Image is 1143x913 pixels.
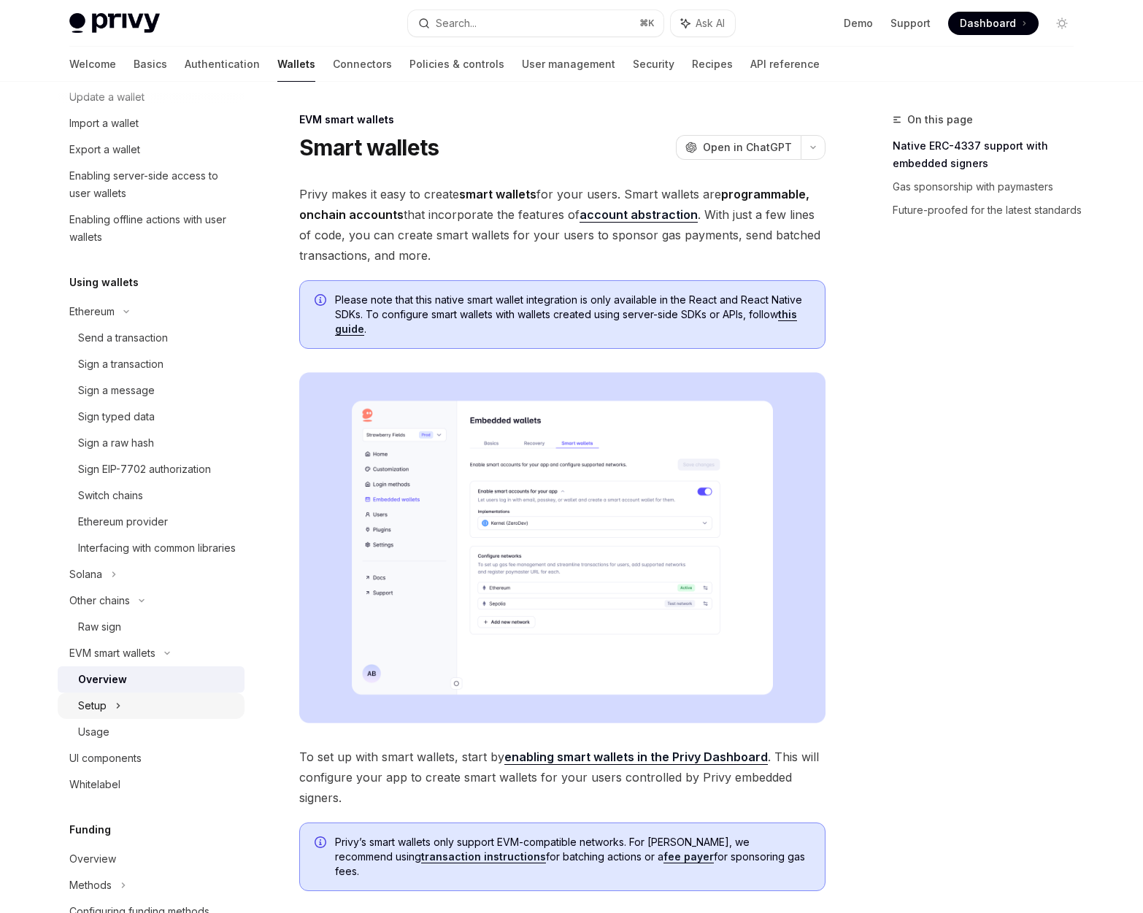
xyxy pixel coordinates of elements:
[299,372,826,723] img: Sample enable smart wallets
[69,167,236,202] div: Enabling server-side access to user wallets
[58,745,245,771] a: UI components
[58,351,245,377] a: Sign a transaction
[78,329,168,347] div: Send a transaction
[58,846,245,872] a: Overview
[504,750,768,765] a: enabling smart wallets in the Privy Dashboard
[58,719,245,745] a: Usage
[69,303,115,320] div: Ethereum
[299,184,826,266] span: Privy makes it easy to create for your users. Smart wallets are that incorporate the features of ...
[58,614,245,640] a: Raw sign
[69,750,142,767] div: UI components
[421,850,546,863] a: transaction instructions
[633,47,674,82] a: Security
[69,13,160,34] img: light logo
[299,747,826,808] span: To set up with smart wallets, start by . This will configure your app to create smart wallets for...
[78,618,121,636] div: Raw sign
[185,47,260,82] a: Authentication
[671,10,735,36] button: Ask AI
[663,850,714,863] a: fee payer
[78,461,211,478] div: Sign EIP-7702 authorization
[58,430,245,456] a: Sign a raw hash
[58,110,245,136] a: Import a wallet
[580,207,698,223] a: account abstraction
[459,187,536,201] strong: smart wallets
[69,274,139,291] h5: Using wallets
[58,325,245,351] a: Send a transaction
[78,723,109,741] div: Usage
[893,134,1085,175] a: Native ERC-4337 support with embedded signers
[78,487,143,504] div: Switch chains
[960,16,1016,31] span: Dashboard
[78,434,154,452] div: Sign a raw hash
[78,513,168,531] div: Ethereum provider
[69,821,111,839] h5: Funding
[948,12,1039,35] a: Dashboard
[78,539,236,557] div: Interfacing with common libraries
[58,535,245,561] a: Interfacing with common libraries
[69,47,116,82] a: Welcome
[299,112,826,127] div: EVM smart wallets
[58,207,245,250] a: Enabling offline actions with user wallets
[58,163,245,207] a: Enabling server-side access to user wallets
[333,47,392,82] a: Connectors
[69,644,155,662] div: EVM smart wallets
[78,671,127,688] div: Overview
[703,140,792,155] span: Open in ChatGPT
[69,850,116,868] div: Overview
[893,175,1085,199] a: Gas sponsorship with paymasters
[58,456,245,482] a: Sign EIP-7702 authorization
[69,211,236,246] div: Enabling offline actions with user wallets
[335,835,810,879] span: Privy’s smart wallets only support EVM-compatible networks. For [PERSON_NAME], we recommend using...
[1050,12,1074,35] button: Toggle dark mode
[277,47,315,82] a: Wallets
[408,10,663,36] button: Search...⌘K
[692,47,733,82] a: Recipes
[69,877,112,894] div: Methods
[58,509,245,535] a: Ethereum provider
[676,135,801,160] button: Open in ChatGPT
[58,136,245,163] a: Export a wallet
[750,47,820,82] a: API reference
[436,15,477,32] div: Search...
[78,382,155,399] div: Sign a message
[522,47,615,82] a: User management
[78,697,107,714] div: Setup
[907,111,973,128] span: On this page
[78,408,155,425] div: Sign typed data
[893,199,1085,222] a: Future-proofed for the latest standards
[69,776,120,793] div: Whitelabel
[844,16,873,31] a: Demo
[639,18,655,29] span: ⌘ K
[134,47,167,82] a: Basics
[58,377,245,404] a: Sign a message
[409,47,504,82] a: Policies & controls
[890,16,931,31] a: Support
[69,592,130,609] div: Other chains
[335,293,810,336] span: Please note that this native smart wallet integration is only available in the React and React Na...
[315,836,329,851] svg: Info
[69,115,139,132] div: Import a wallet
[299,134,439,161] h1: Smart wallets
[58,771,245,798] a: Whitelabel
[78,355,163,373] div: Sign a transaction
[69,141,140,158] div: Export a wallet
[315,294,329,309] svg: Info
[69,566,102,583] div: Solana
[696,16,725,31] span: Ask AI
[58,666,245,693] a: Overview
[58,482,245,509] a: Switch chains
[58,404,245,430] a: Sign typed data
